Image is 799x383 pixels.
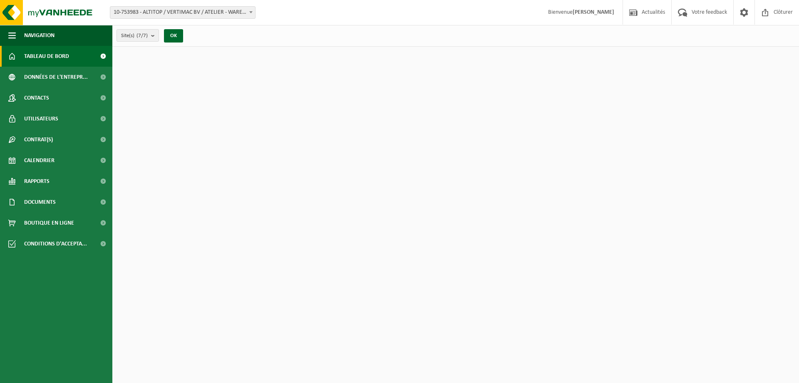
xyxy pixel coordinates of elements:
span: Tableau de bord [24,46,69,67]
span: Contrat(s) [24,129,53,150]
span: Données de l'entrepr... [24,67,88,88]
span: 10-753983 - ALTITOP / VERTIMAC BV / ATELIER - WAREGEM [110,6,256,19]
strong: [PERSON_NAME] [573,9,614,15]
span: Boutique en ligne [24,213,74,233]
span: Utilisateurs [24,108,58,129]
span: Navigation [24,25,55,46]
span: Conditions d'accepta... [24,233,87,254]
span: Rapports [24,171,50,192]
span: Contacts [24,88,49,108]
span: Calendrier [24,150,55,171]
count: (7/7) [136,33,148,38]
span: 10-753983 - ALTITOP / VERTIMAC BV / ATELIER - WAREGEM [110,7,255,18]
button: Site(s)(7/7) [117,29,159,42]
span: Site(s) [121,30,148,42]
span: Documents [24,192,56,213]
button: OK [164,29,183,43]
